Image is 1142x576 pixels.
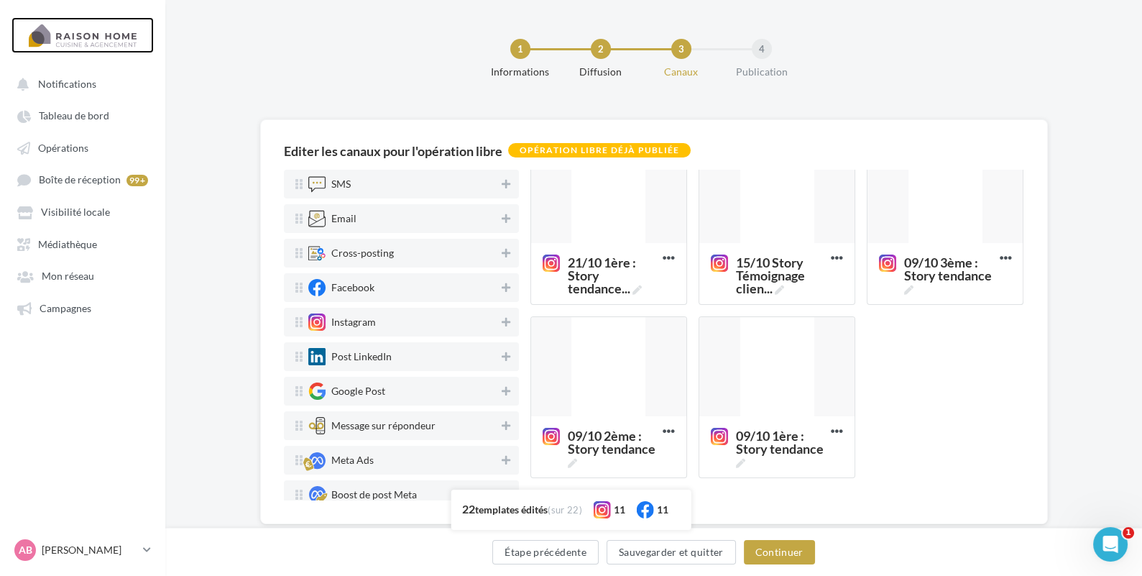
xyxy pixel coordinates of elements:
div: 2 [591,39,611,59]
span: (sur 22) [548,504,582,516]
div: Meta Ads [331,455,374,465]
span: 09/10 1ère : Story tendance [736,429,825,468]
span: 09/10 2ème : Story tendance [568,429,657,468]
a: Visibilité locale [9,198,157,224]
span: Opérations [38,142,88,154]
a: Opérations [9,134,157,160]
div: 11 [657,503,668,517]
span: Mon réseau [42,270,94,283]
p: [PERSON_NAME] [42,543,137,557]
div: Informations [474,65,566,79]
div: Diffusion [555,65,647,79]
div: Opération libre déjà publiée [508,143,691,157]
div: Editer les canaux pour l'opération libre [284,145,502,157]
span: Notifications [38,78,96,90]
span: 1 [1123,527,1134,539]
span: 09/10 1ère : Story tendance [711,429,831,445]
a: AB [PERSON_NAME] [11,536,154,564]
span: 21/10 1ère : Story tendance 2 [543,256,663,272]
div: Publication [716,65,808,79]
span: Médiathèque [38,238,97,250]
span: 09/10 2ème : Story tendance [543,429,663,445]
span: 09/10 3ème : Story tendance [904,256,993,295]
div: Facebook [331,283,374,293]
span: 09/10 3ème : Story tendance [879,256,999,272]
div: Boost de post Meta [331,490,417,500]
span: Boîte de réception [39,174,121,186]
div: 1 [510,39,530,59]
span: Visibilité locale [41,206,110,219]
div: Message sur répondeur [331,421,436,431]
span: templates édités [475,503,548,516]
button: Notifications [9,70,151,96]
a: Campagnes [9,295,157,321]
div: SMS [331,179,351,189]
button: Étape précédente [492,540,599,564]
a: Médiathèque [9,231,157,257]
span: 22 [462,502,475,516]
span: Campagnes [40,302,91,314]
a: Tableau de bord [9,102,157,128]
a: Boîte de réception 99+ [9,166,157,193]
span: 15/10 Story Témoignage clien [736,256,825,295]
button: Sauvegarder et quitter [607,540,736,564]
div: 11 [614,503,625,517]
div: Canaux [635,65,727,79]
div: Email [331,214,356,224]
a: Mon réseau [9,262,157,288]
div: Post LinkedIn [331,352,392,362]
div: Cross-posting [331,248,394,258]
div: Google Post [331,386,385,396]
div: 4 [752,39,772,59]
div: 3 [671,39,691,59]
span: 15/10 Story Témoignage client [711,256,831,272]
div: 99+ [126,175,148,186]
span: AB [19,543,32,557]
span: 21/10 1ère : Story tendance [568,256,657,295]
iframe: Intercom live chat [1093,527,1128,562]
button: Continuer [744,540,815,564]
div: Instagram [331,317,376,327]
span: Tableau de bord [39,110,109,122]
